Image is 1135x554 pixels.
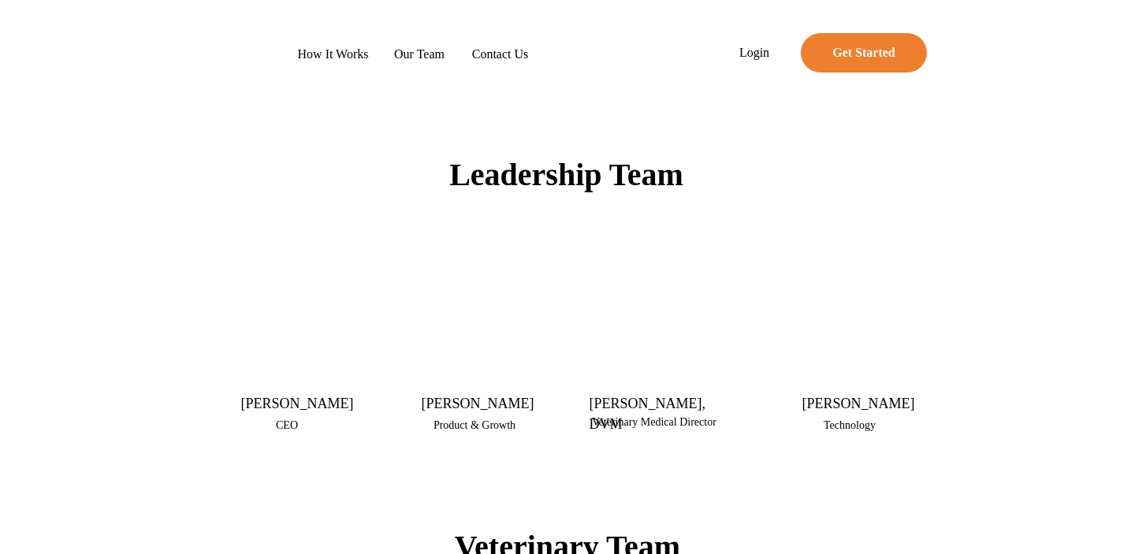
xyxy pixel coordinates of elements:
[459,46,541,61] span: Contact Us
[592,416,716,428] span: Veterinary Medical Director
[286,46,380,62] a: How It Works
[381,46,458,61] span: Our Team
[449,157,683,192] span: Leadership Team
[824,419,876,431] span: Technology
[718,45,791,60] span: Login
[832,46,895,59] strong: Get Started
[718,33,791,73] a: Login
[241,396,354,411] span: [PERSON_NAME]
[286,46,380,61] span: How It Works
[276,419,298,431] span: CEO
[801,33,927,73] a: Get Started
[434,419,515,431] span: Product & Growth
[802,396,915,411] span: [PERSON_NAME]
[590,396,706,432] span: [PERSON_NAME], DVM
[381,46,458,62] a: Our Team
[422,396,534,411] span: [PERSON_NAME]
[459,46,541,62] a: Contact Us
